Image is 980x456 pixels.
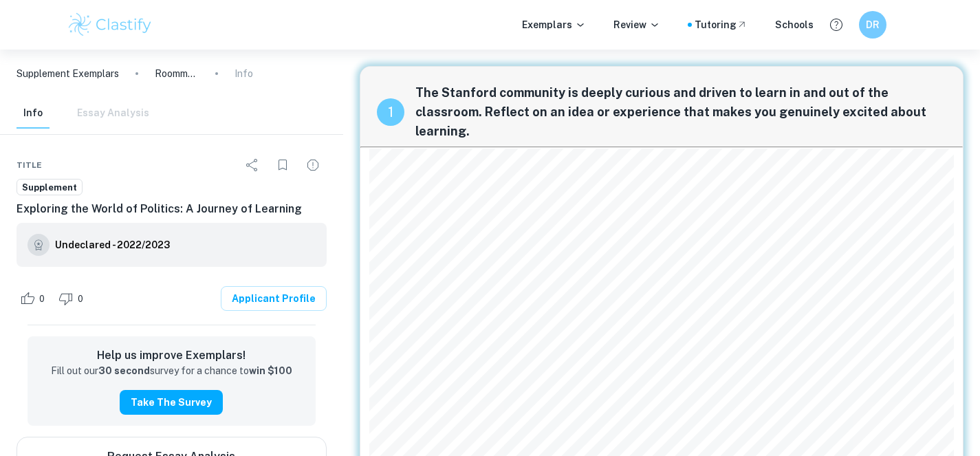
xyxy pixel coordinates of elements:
[374,241,926,252] span: Indeed, Team of Rivals inspired my voracious appetite for political intrigue, and I have since de...
[98,365,150,376] strong: 30 second
[55,237,170,252] h6: Undeclared - 2022/2023
[775,17,814,32] a: Schools
[299,151,327,179] div: Report issue
[55,287,91,310] div: Dislike
[39,347,305,364] h6: Help us improve Exemplars!
[17,179,83,196] a: Supplement
[374,407,949,419] span: Though no two experts agree on the answer to this query, I hope to continue my own scholarship, a...
[17,201,327,217] h6: Exploring the World of Politics: A Journey of Learning
[825,13,848,36] button: Help and Feedback
[613,17,660,32] p: Review
[221,286,327,311] a: Applicant Profile
[17,66,119,81] a: Supplement Exemplars
[55,234,170,256] a: Undeclared - 2022/2023
[155,66,199,81] p: Roommate Introduction: [PERSON_NAME]'s Podcasts, Minimalism, and Baking Passion
[51,364,292,379] p: Fill out our survey for a chance to
[17,181,82,195] span: Supplement
[374,324,944,336] span: Roman Empire" made me appreciate how even the greatest nations can erode and eventually fade away.
[374,179,948,191] span: with stories of power and betrayal, blazing triumphs and crushing defeats. Best of all, it wasn’t...
[17,287,52,310] div: Like
[374,345,908,356] span: While narratives are engrossing, the real value of such political stories lies in the information...
[249,365,292,376] strong: win $100
[374,428,906,439] span: various macroeconomic structures, and ultimately find my own answers to this critical and vexing
[374,387,942,398] span: works has led me to a question I continue to explore: How do we build enduring and equitable soci...
[377,98,404,126] div: recipe
[239,151,266,179] div: Share
[374,158,934,170] span: For my thirteenth birthday, my parents gave me a book I’ll never forget. It was a sprawling epic ...
[695,17,748,32] a: Tutoring
[374,220,670,232] span: of politics—a world that has enthralled me ever since.
[17,98,50,129] button: Info
[70,292,91,306] span: 0
[269,151,296,179] div: Bookmark
[67,11,154,39] img: Clastify logo
[17,159,42,171] span: Title
[120,390,223,415] button: Take the Survey
[374,199,946,211] span: was about real events. That book, Team of Rivals, served as my first introduction to the fascinat...
[235,66,253,81] p: Info
[32,292,52,306] span: 0
[864,17,880,32] h6: DR
[859,11,886,39] button: DR
[522,17,586,32] p: Exemplars
[415,83,946,141] span: The Stanford community is deeply curious and driven to learn in and out of the classroom. Reflect...
[374,262,942,274] span: dozens of other books that explore the nuances of American and international affairs. [PERSON_NAME]
[374,365,917,377] span: provide: distillations of history and reflections about statesmanship and governance. Reading these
